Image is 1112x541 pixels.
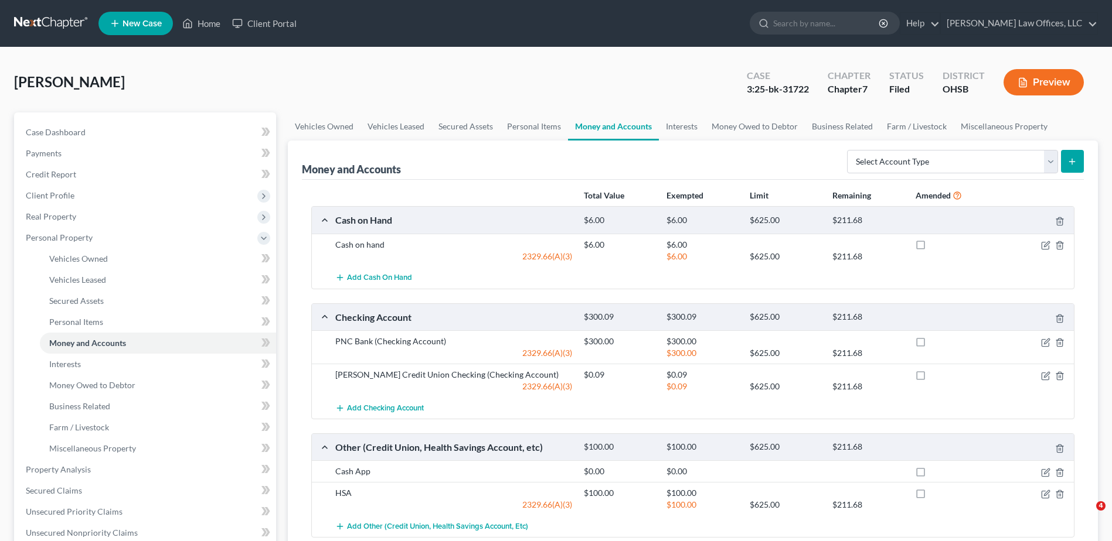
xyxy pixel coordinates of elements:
[329,214,578,226] div: Cash on Hand
[750,190,768,200] strong: Limit
[26,211,76,221] span: Real Property
[661,441,743,453] div: $100.00
[40,354,276,375] a: Interests
[347,403,424,413] span: Add Checking Account
[49,338,126,348] span: Money and Accounts
[744,215,827,226] div: $625.00
[26,528,138,537] span: Unsecured Nonpriority Claims
[578,239,661,251] div: $6.00
[335,397,424,419] button: Add Checking Account
[744,499,827,511] div: $625.00
[1072,501,1100,529] iframe: Intercom live chat
[40,375,276,396] a: Money Owed to Debtor
[302,162,401,176] div: Money and Accounts
[744,251,827,262] div: $625.00
[584,190,624,200] strong: Total Value
[40,396,276,417] a: Business Related
[500,112,568,141] a: Personal Items
[568,112,659,141] a: Money and Accounts
[744,441,827,453] div: $625.00
[16,459,276,480] a: Property Analysis
[329,441,578,453] div: Other (Credit Union, Health Savings Account, etc)
[661,251,743,262] div: $6.00
[329,311,578,323] div: Checking Account
[661,465,743,477] div: $0.00
[40,290,276,311] a: Secured Assets
[40,417,276,438] a: Farm / Livestock
[661,215,743,226] div: $6.00
[26,127,86,137] span: Case Dashboard
[335,515,528,537] button: Add Other (Credit Union, Health Savings Account, etc)
[943,83,985,96] div: OHSB
[744,311,827,323] div: $625.00
[26,169,76,179] span: Credit Report
[578,441,661,453] div: $100.00
[578,487,661,499] div: $100.00
[49,296,104,306] span: Secured Assets
[329,369,578,381] div: [PERSON_NAME] Credit Union Checking (Checking Account)
[889,83,924,96] div: Filed
[431,112,500,141] a: Secured Assets
[40,311,276,333] a: Personal Items
[40,333,276,354] a: Money and Accounts
[661,381,743,392] div: $0.09
[661,499,743,511] div: $100.00
[16,501,276,522] a: Unsecured Priority Claims
[40,248,276,269] a: Vehicles Owned
[941,13,1097,34] a: [PERSON_NAME] Law Offices, LLC
[578,215,661,226] div: $6.00
[954,112,1055,141] a: Miscellaneous Property
[661,311,743,323] div: $300.09
[329,239,578,251] div: Cash on hand
[916,190,951,200] strong: Amended
[666,190,703,200] strong: Exempted
[26,464,91,474] span: Property Analysis
[40,269,276,290] a: Vehicles Leased
[16,164,276,185] a: Credit Report
[827,311,909,323] div: $211.68
[16,122,276,143] a: Case Dashboard
[661,335,743,347] div: $300.00
[329,465,578,477] div: Cash App
[661,369,743,381] div: $0.09
[828,83,870,96] div: Chapter
[49,422,109,432] span: Farm / Livestock
[827,441,909,453] div: $211.68
[827,251,909,262] div: $211.68
[16,143,276,164] a: Payments
[1004,69,1084,95] button: Preview
[49,380,135,390] span: Money Owed to Debtor
[661,487,743,499] div: $100.00
[49,443,136,453] span: Miscellaneous Property
[26,485,82,495] span: Secured Claims
[176,13,226,34] a: Home
[827,381,909,392] div: $211.68
[26,232,93,242] span: Personal Property
[943,69,985,83] div: District
[827,347,909,359] div: $211.68
[361,112,431,141] a: Vehicles Leased
[288,112,361,141] a: Vehicles Owned
[26,190,74,200] span: Client Profile
[661,347,743,359] div: $300.00
[832,190,871,200] strong: Remaining
[49,359,81,369] span: Interests
[329,347,578,359] div: 2329.66(A)(3)
[14,73,125,90] span: [PERSON_NAME]
[827,215,909,226] div: $211.68
[578,311,661,323] div: $300.09
[578,465,661,477] div: $0.00
[747,83,809,96] div: 3:25-bk-31722
[49,401,110,411] span: Business Related
[329,335,578,347] div: PNC Bank (Checking Account)
[347,273,412,283] span: Add Cash on Hand
[828,69,870,83] div: Chapter
[347,522,528,531] span: Add Other (Credit Union, Health Savings Account, etc)
[773,12,880,34] input: Search by name...
[16,480,276,501] a: Secured Claims
[26,506,123,516] span: Unsecured Priority Claims
[123,19,162,28] span: New Case
[226,13,302,34] a: Client Portal
[26,148,62,158] span: Payments
[40,438,276,459] a: Miscellaneous Property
